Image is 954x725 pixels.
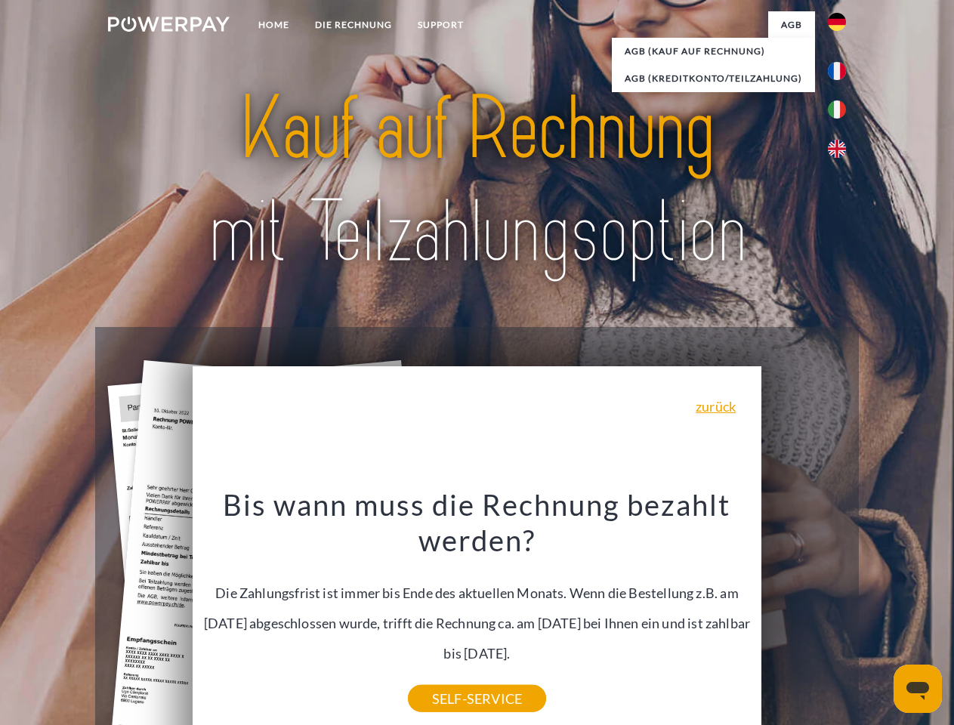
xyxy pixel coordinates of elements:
[108,17,230,32] img: logo-powerpay-white.svg
[768,11,815,39] a: agb
[202,486,753,699] div: Die Zahlungsfrist ist immer bis Ende des aktuellen Monats. Wenn die Bestellung z.B. am [DATE] abg...
[828,100,846,119] img: it
[302,11,405,39] a: DIE RECHNUNG
[405,11,477,39] a: SUPPORT
[408,685,546,712] a: SELF-SERVICE
[696,400,736,413] a: zurück
[202,486,753,559] h3: Bis wann muss die Rechnung bezahlt werden?
[828,13,846,31] img: de
[144,72,810,289] img: title-powerpay_de.svg
[612,38,815,65] a: AGB (Kauf auf Rechnung)
[612,65,815,92] a: AGB (Kreditkonto/Teilzahlung)
[828,140,846,158] img: en
[245,11,302,39] a: Home
[828,62,846,80] img: fr
[894,665,942,713] iframe: Schaltfläche zum Öffnen des Messaging-Fensters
